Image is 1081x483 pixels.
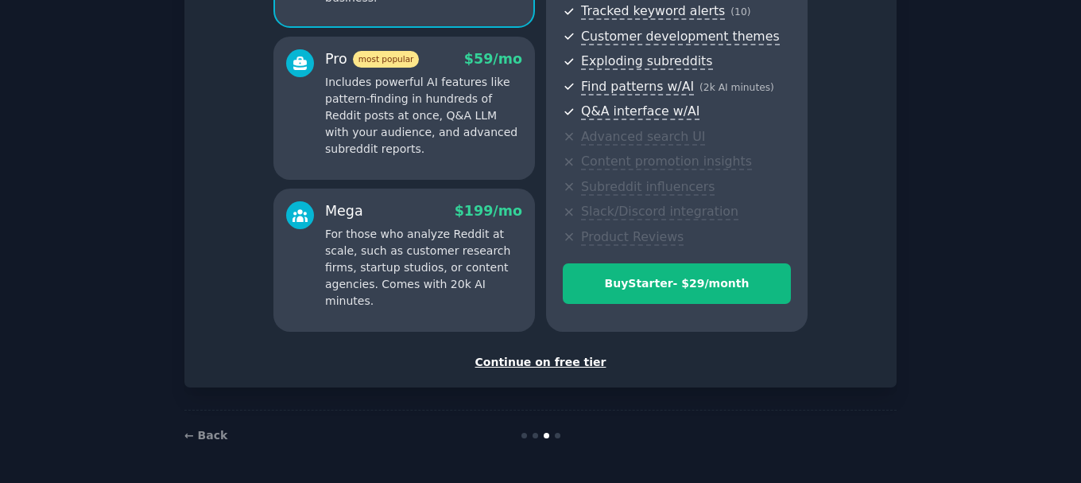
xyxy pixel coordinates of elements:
[581,103,699,120] span: Q&A interface w/AI
[455,203,522,219] span: $ 199 /mo
[563,263,791,304] button: BuyStarter- $29/month
[325,201,363,221] div: Mega
[184,429,227,442] a: ← Back
[730,6,750,18] span: ( 10 )
[581,229,684,246] span: Product Reviews
[325,49,419,69] div: Pro
[564,275,790,292] div: Buy Starter - $ 29 /month
[581,53,712,70] span: Exploding subreddits
[699,82,774,93] span: ( 2k AI minutes )
[581,154,752,170] span: Content promotion insights
[581,79,694,95] span: Find patterns w/AI
[581,129,705,146] span: Advanced search UI
[201,354,880,371] div: Continue on free tier
[325,74,522,158] p: Includes powerful AI features like pattern-finding in hundreds of Reddit posts at once, Q&A LLM w...
[581,204,738,220] span: Slack/Discord integration
[353,51,420,68] span: most popular
[464,51,522,67] span: $ 59 /mo
[581,29,780,45] span: Customer development themes
[581,3,725,20] span: Tracked keyword alerts
[325,226,522,310] p: For those who analyze Reddit at scale, such as customer research firms, startup studios, or conte...
[581,179,715,196] span: Subreddit influencers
